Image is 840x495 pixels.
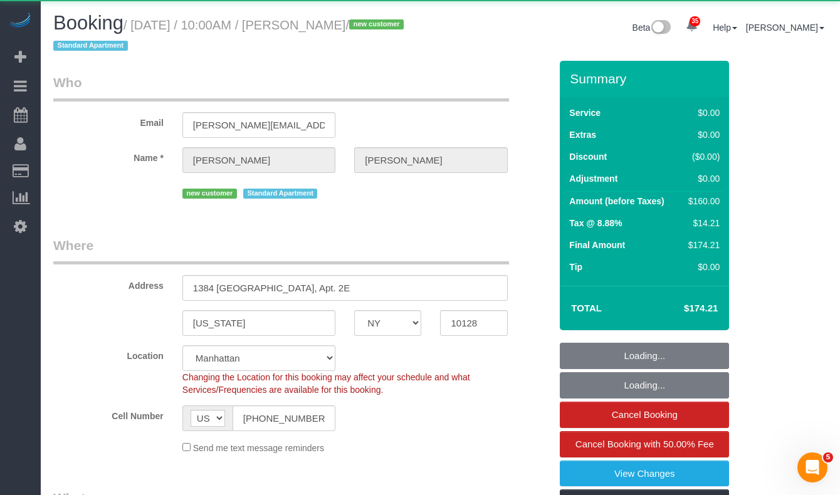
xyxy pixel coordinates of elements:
[243,189,318,199] span: Standard Apartment
[646,303,718,314] h4: $174.21
[233,405,335,431] input: Cell Number
[182,112,335,138] input: Email
[797,452,827,482] iframe: Intercom live chat
[560,431,729,457] a: Cancel Booking with 50.00% Fee
[569,239,625,251] label: Final Amount
[560,461,729,487] a: View Changes
[182,310,335,336] input: City
[680,13,704,40] a: 35
[44,112,173,129] label: Email
[683,239,720,251] div: $174.21
[650,20,671,36] img: New interface
[44,275,173,292] label: Address
[746,23,824,33] a: [PERSON_NAME]
[713,23,737,33] a: Help
[569,172,617,185] label: Adjustment
[53,18,407,53] small: / [DATE] / 10:00AM / [PERSON_NAME]
[569,195,664,207] label: Amount (before Taxes)
[690,16,700,26] span: 35
[349,19,404,29] span: new customer
[193,443,324,453] span: Send me text message reminders
[683,217,720,229] div: $14.21
[683,128,720,141] div: $0.00
[823,452,833,462] span: 5
[44,147,173,164] label: Name *
[683,195,720,207] div: $160.00
[560,402,729,428] a: Cancel Booking
[8,13,33,30] img: Automaid Logo
[683,261,720,273] div: $0.00
[53,41,128,51] span: Standard Apartment
[44,405,173,422] label: Cell Number
[575,439,714,449] span: Cancel Booking with 50.00% Fee
[354,147,507,173] input: Last Name
[53,73,509,102] legend: Who
[569,107,601,119] label: Service
[683,150,720,163] div: ($0.00)
[53,12,123,34] span: Booking
[683,107,720,119] div: $0.00
[569,217,622,229] label: Tax @ 8.88%
[182,147,335,173] input: First Name
[53,236,509,264] legend: Where
[571,303,602,313] strong: Total
[440,310,507,336] input: Zip Code
[569,128,596,141] label: Extras
[182,372,470,395] span: Changing the Location for this booking may affect your schedule and what Services/Frequencies are...
[44,345,173,362] label: Location
[570,71,723,86] h3: Summary
[633,23,671,33] a: Beta
[683,172,720,185] div: $0.00
[182,189,237,199] span: new customer
[569,150,607,163] label: Discount
[569,261,582,273] label: Tip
